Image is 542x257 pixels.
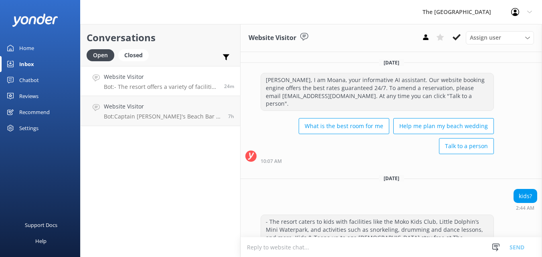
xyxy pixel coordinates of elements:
[25,217,57,233] div: Support Docs
[228,113,234,120] span: Sep 02 2025 01:43am (UTC -10:00) Pacific/Honolulu
[104,113,222,120] p: Bot: Captain [PERSON_NAME]'s Beach Bar & Grill offers live entertainment with local musicians and...
[19,72,39,88] div: Chatbot
[118,49,149,61] div: Closed
[439,138,494,154] button: Talk to a person
[118,50,153,59] a: Closed
[19,88,38,104] div: Reviews
[19,40,34,56] div: Home
[261,73,493,110] div: [PERSON_NAME], I am Moana, your informative AI assistant. Our website booking engine offers the b...
[470,33,501,42] span: Assign user
[261,158,494,164] div: Aug 14 2025 04:07pm (UTC -10:00) Pacific/Honolulu
[81,96,240,126] a: Website VisitorBot:Captain [PERSON_NAME]'s Beach Bar & Grill offers live entertainment with local...
[393,118,494,134] button: Help me plan my beach wedding
[87,50,118,59] a: Open
[12,14,58,27] img: yonder-white-logo.png
[19,56,34,72] div: Inbox
[87,30,234,45] h2: Conversations
[379,59,404,66] span: [DATE]
[19,120,38,136] div: Settings
[249,33,296,43] h3: Website Visitor
[81,66,240,96] a: Website VisitorBot:- The resort offers a variety of facilities and activities for kids, including...
[299,118,389,134] button: What is the best room for me
[87,49,114,61] div: Open
[224,83,234,90] span: Sep 02 2025 08:45am (UTC -10:00) Pacific/Honolulu
[514,189,537,203] div: kids?
[35,233,47,249] div: Help
[19,104,50,120] div: Recommend
[104,102,222,111] h4: Website Visitor
[514,205,537,211] div: Sep 02 2025 08:44am (UTC -10:00) Pacific/Honolulu
[516,206,534,211] strong: 2:44 AM
[466,31,534,44] div: Assign User
[379,175,404,182] span: [DATE]
[261,159,282,164] strong: 10:07 AM
[104,83,218,90] p: Bot: - The resort offers a variety of facilities and activities for kids, including the Moko Kids...
[104,72,218,81] h4: Website Visitor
